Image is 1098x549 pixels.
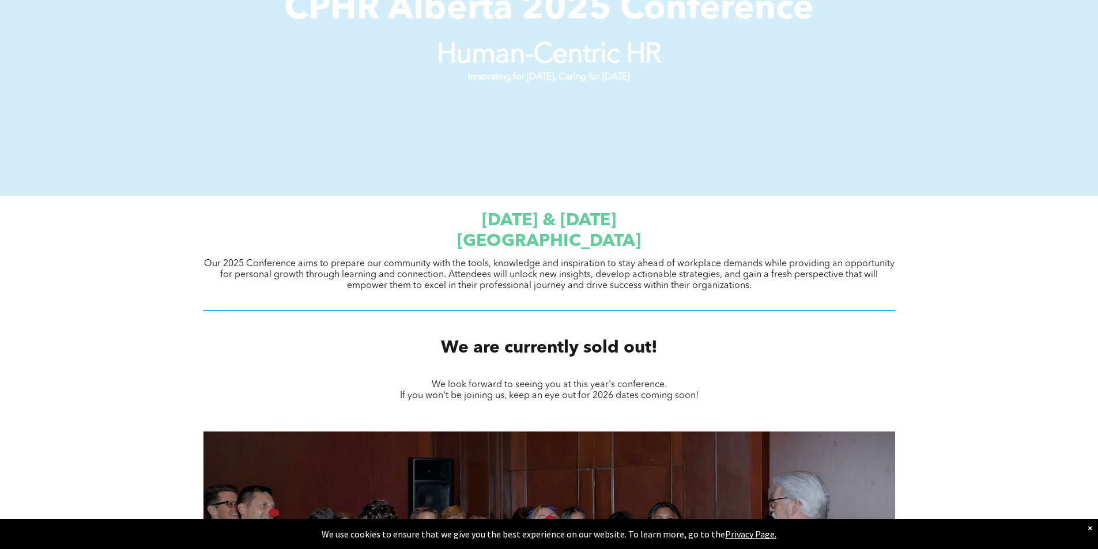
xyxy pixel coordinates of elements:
[1088,522,1092,533] div: Dismiss notification
[432,380,667,389] span: We look forward to seeing you at this year's conference.
[437,41,662,69] strong: Human-Centric HR
[441,339,658,357] span: We are currently sold out!
[725,528,776,540] a: Privacy Page.
[204,259,895,290] span: Our 2025 Conference aims to prepare our community with the tools, knowledge and inspiration to st...
[482,212,616,229] span: [DATE] & [DATE]
[457,233,641,250] span: [GEOGRAPHIC_DATA]
[400,391,699,400] span: If you won't be joining us, keep an eye out for 2026 dates coming soon!
[468,73,629,82] strong: Innovating for [DATE], Caring for [DATE]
